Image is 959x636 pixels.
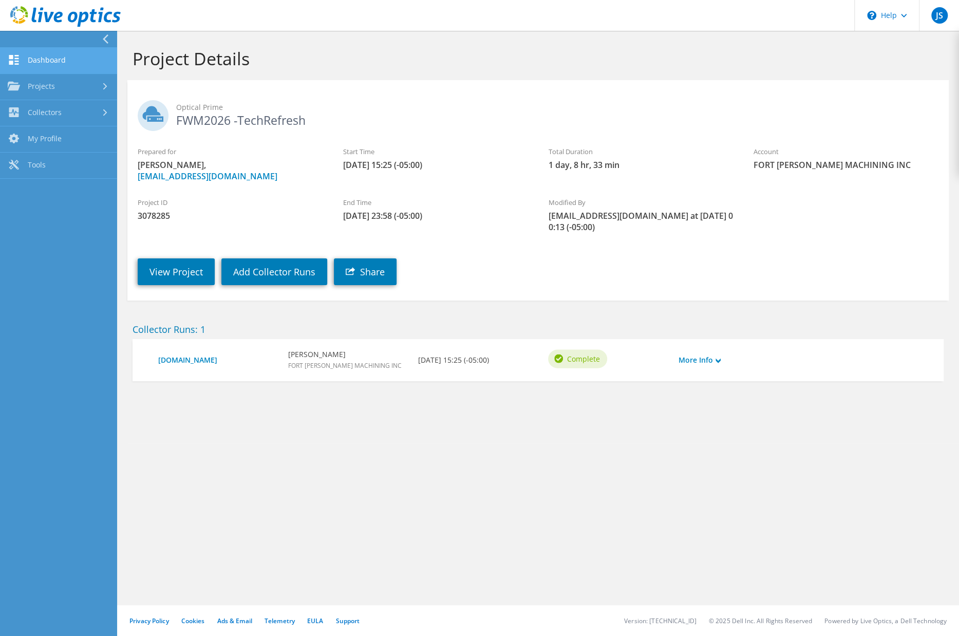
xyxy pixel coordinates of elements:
a: Privacy Policy [129,616,169,625]
a: View Project [138,258,215,285]
label: Project ID [138,197,323,208]
a: Support [335,616,360,625]
a: Telemetry [265,616,295,625]
label: Prepared for [138,146,323,157]
a: Share [334,258,397,285]
li: © 2025 Dell Inc. All Rights Reserved [709,616,812,625]
span: [DATE] 15:25 (-05:00) [343,159,528,171]
h1: Project Details [133,48,938,69]
label: Account [754,146,938,157]
span: FORT [PERSON_NAME] MACHINING INC [754,159,938,171]
a: Add Collector Runs [221,258,327,285]
svg: \n [867,11,876,20]
a: [DOMAIN_NAME] [158,354,278,366]
label: Start Time [343,146,528,157]
a: More Info [679,354,721,366]
span: Optical Prime [176,102,938,113]
a: [EMAIL_ADDRESS][DOMAIN_NAME] [138,171,277,182]
span: [PERSON_NAME], [138,159,323,182]
span: 3078285 [138,210,323,221]
label: Total Duration [548,146,733,157]
a: Ads & Email [217,616,252,625]
a: EULA [307,616,323,625]
b: [DATE] 15:25 (-05:00) [418,354,489,366]
h2: FWM2026 -TechRefresh [138,100,938,126]
h2: Collector Runs: 1 [133,324,944,335]
li: Version: [TECHNICAL_ID] [624,616,697,625]
li: Powered by Live Optics, a Dell Technology [824,616,947,625]
span: Complete [567,353,599,364]
a: Cookies [181,616,205,625]
label: End Time [343,197,528,208]
span: FORT [PERSON_NAME] MACHINING INC [288,361,402,370]
span: JS [931,7,948,24]
span: 1 day, 8 hr, 33 min [548,159,733,171]
b: [PERSON_NAME] [288,349,402,360]
span: [EMAIL_ADDRESS][DOMAIN_NAME] at [DATE] 00:13 (-05:00) [548,210,733,233]
span: [DATE] 23:58 (-05:00) [343,210,528,221]
label: Modified By [548,197,733,208]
